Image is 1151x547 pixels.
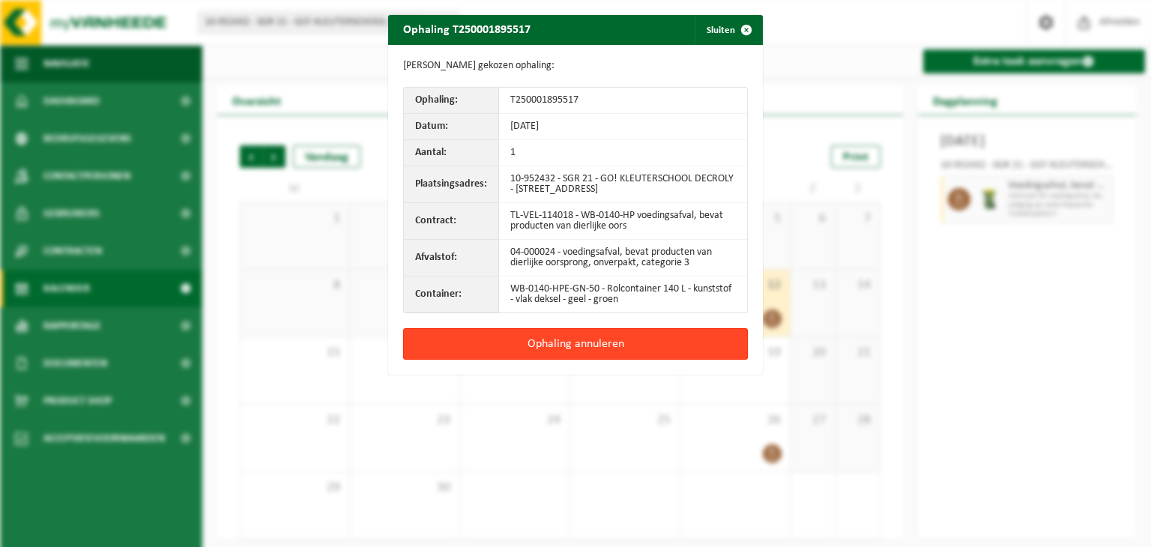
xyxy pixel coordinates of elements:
[404,240,499,276] th: Afvalstof:
[388,15,546,43] h2: Ophaling T250001895517
[404,276,499,312] th: Container:
[499,140,747,166] td: 1
[404,114,499,140] th: Datum:
[403,60,748,72] p: [PERSON_NAME] gekozen ophaling:
[404,88,499,114] th: Ophaling:
[499,114,747,140] td: [DATE]
[403,328,748,360] button: Ophaling annuleren
[499,166,747,203] td: 10-952432 - SGR 21 - GO! KLEUTERSCHOOL DECROLY - [STREET_ADDRESS]
[499,276,747,312] td: WB-0140-HPE-GN-50 - Rolcontainer 140 L - kunststof - vlak deksel - geel - groen
[499,88,747,114] td: T250001895517
[499,203,747,240] td: TL-VEL-114018 - WB-0140-HP voedingsafval, bevat producten van dierlijke oors
[404,140,499,166] th: Aantal:
[404,203,499,240] th: Contract:
[695,15,761,45] button: Sluiten
[499,240,747,276] td: 04-000024 - voedingsafval, bevat producten van dierlijke oorsprong, onverpakt, categorie 3
[404,166,499,203] th: Plaatsingsadres:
